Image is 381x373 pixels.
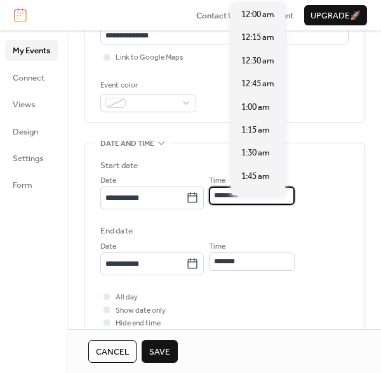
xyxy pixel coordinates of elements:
[116,291,138,304] span: All day
[13,44,50,57] span: My Events
[14,8,27,22] img: logo
[5,40,58,60] a: My Events
[149,346,170,358] span: Save
[196,9,238,22] a: Contact Us
[241,101,270,114] span: 1:00 am
[209,174,225,187] span: Time
[304,5,367,25] button: Upgrade🚀
[100,225,133,237] div: End date
[241,8,274,21] span: 12:00 am
[13,126,38,138] span: Design
[116,317,161,330] span: Hide end time
[100,137,154,150] span: Date and time
[116,304,166,317] span: Show date only
[142,340,178,363] button: Save
[241,31,274,44] span: 12:15 am
[100,174,116,187] span: Date
[100,240,116,253] span: Date
[13,179,32,192] span: Form
[196,10,238,22] span: Contact Us
[241,55,274,67] span: 12:30 am
[13,98,35,111] span: Views
[13,72,44,84] span: Connect
[96,346,129,358] span: Cancel
[241,124,270,136] span: 1:15 am
[5,67,58,88] a: Connect
[116,51,184,64] span: Link to Google Maps
[241,193,270,206] span: 2:00 am
[209,240,225,253] span: Time
[5,94,58,114] a: Views
[5,121,58,141] a: Design
[241,170,270,183] span: 1:45 am
[100,159,138,172] div: Start date
[241,147,270,159] span: 1:30 am
[100,79,194,92] div: Event color
[311,10,361,22] span: Upgrade 🚀
[13,152,43,165] span: Settings
[5,148,58,168] a: Settings
[88,340,137,363] button: Cancel
[241,77,274,90] span: 12:45 am
[5,174,58,195] a: Form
